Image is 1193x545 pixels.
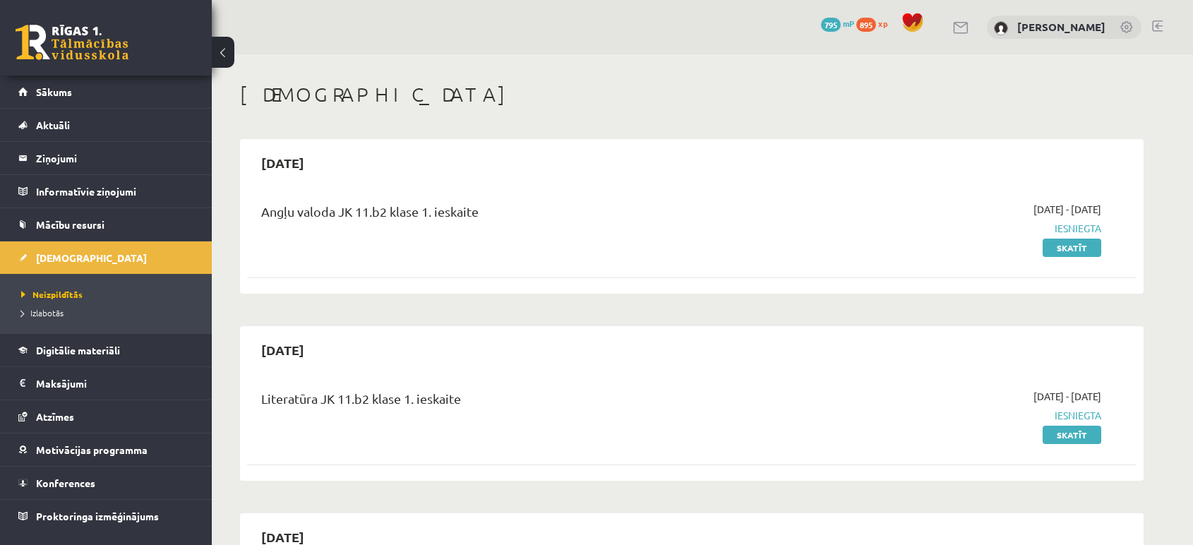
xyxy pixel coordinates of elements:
[36,367,194,400] legend: Maksājumi
[247,333,318,366] h2: [DATE]
[843,18,854,29] span: mP
[835,408,1101,423] span: Iesniegta
[36,477,95,489] span: Konferences
[240,83,1144,107] h1: [DEMOGRAPHIC_DATA]
[1033,202,1101,217] span: [DATE] - [DATE]
[18,76,194,108] a: Sākums
[36,119,70,131] span: Aktuāli
[36,142,194,174] legend: Ziņojumi
[18,367,194,400] a: Maksājumi
[261,202,814,228] div: Angļu valoda JK 11.b2 klase 1. ieskaite
[36,175,194,208] legend: Informatīvie ziņojumi
[18,433,194,466] a: Motivācijas programma
[18,142,194,174] a: Ziņojumi
[36,410,74,423] span: Atzīmes
[835,221,1101,236] span: Iesniegta
[1033,389,1101,404] span: [DATE] - [DATE]
[1043,239,1101,257] a: Skatīt
[21,306,198,319] a: Izlabotās
[856,18,876,32] span: 895
[821,18,854,29] a: 795 mP
[18,400,194,433] a: Atzīmes
[21,288,198,301] a: Neizpildītās
[18,109,194,141] a: Aktuāli
[18,467,194,499] a: Konferences
[994,21,1008,35] img: Arnolds Mikuličs
[1017,20,1105,34] a: [PERSON_NAME]
[878,18,887,29] span: xp
[18,175,194,208] a: Informatīvie ziņojumi
[856,18,894,29] a: 895 xp
[821,18,841,32] span: 795
[36,85,72,98] span: Sākums
[21,289,83,300] span: Neizpildītās
[36,510,159,522] span: Proktoringa izmēģinājums
[247,146,318,179] h2: [DATE]
[16,25,128,60] a: Rīgas 1. Tālmācības vidusskola
[36,344,120,357] span: Digitālie materiāli
[18,334,194,366] a: Digitālie materiāli
[1043,426,1101,444] a: Skatīt
[18,241,194,274] a: [DEMOGRAPHIC_DATA]
[18,208,194,241] a: Mācību resursi
[36,443,148,456] span: Motivācijas programma
[18,500,194,532] a: Proktoringa izmēģinājums
[261,389,814,415] div: Literatūra JK 11.b2 klase 1. ieskaite
[21,307,64,318] span: Izlabotās
[36,218,104,231] span: Mācību resursi
[36,251,147,264] span: [DEMOGRAPHIC_DATA]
